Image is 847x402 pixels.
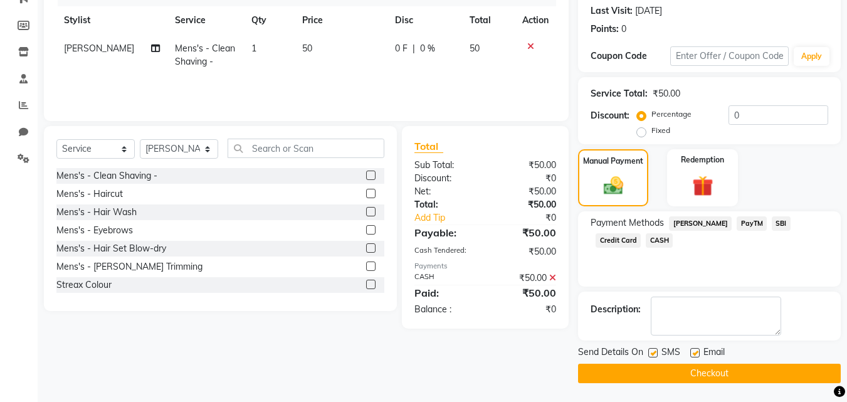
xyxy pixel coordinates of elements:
[578,364,841,383] button: Checkout
[405,198,485,211] div: Total:
[646,233,673,248] span: CASH
[485,285,566,300] div: ₹50.00
[302,43,312,54] span: 50
[485,245,566,258] div: ₹50.00
[485,198,566,211] div: ₹50.00
[56,278,112,292] div: Streax Colour
[670,46,789,66] input: Enter Offer / Coupon Code
[395,42,408,55] span: 0 F
[596,233,641,248] span: Credit Card
[651,125,670,136] label: Fixed
[56,224,133,237] div: Mens's - Eyebrows
[772,216,791,231] span: SBI
[583,156,643,167] label: Manual Payment
[703,346,725,361] span: Email
[56,169,157,182] div: Mens's - Clean Shaving -
[175,43,235,67] span: Mens's - Clean Shaving -
[413,42,415,55] span: |
[686,173,720,199] img: _gift.svg
[228,139,384,158] input: Search or Scan
[295,6,387,34] th: Price
[794,47,829,66] button: Apply
[414,140,443,153] span: Total
[635,4,662,18] div: [DATE]
[591,216,664,230] span: Payment Methods
[621,23,626,36] div: 0
[669,216,732,231] span: [PERSON_NAME]
[591,23,619,36] div: Points:
[661,346,680,361] span: SMS
[462,6,515,34] th: Total
[591,303,641,316] div: Description:
[56,206,137,219] div: Mens's - Hair Wash
[470,43,480,54] span: 50
[485,159,566,172] div: ₹50.00
[737,216,767,231] span: PayTM
[653,87,680,100] div: ₹50.00
[591,4,633,18] div: Last Visit:
[56,188,123,201] div: Mens's - Haircut
[485,272,566,285] div: ₹50.00
[167,6,244,34] th: Service
[597,174,629,197] img: _cash.svg
[499,211,566,225] div: ₹0
[485,185,566,198] div: ₹50.00
[578,346,643,361] span: Send Details On
[56,242,166,255] div: Mens's - Hair Set Blow-dry
[64,43,134,54] span: [PERSON_NAME]
[405,285,485,300] div: Paid:
[56,6,167,34] th: Stylist
[244,6,295,34] th: Qty
[405,211,498,225] a: Add Tip
[651,108,692,120] label: Percentage
[56,260,203,273] div: Mens's - [PERSON_NAME] Trimming
[681,154,724,166] label: Redemption
[591,50,670,63] div: Coupon Code
[405,159,485,172] div: Sub Total:
[414,261,556,272] div: Payments
[405,172,485,185] div: Discount:
[420,42,435,55] span: 0 %
[405,272,485,285] div: CASH
[387,6,462,34] th: Disc
[591,87,648,100] div: Service Total:
[405,185,485,198] div: Net:
[405,245,485,258] div: Cash Tendered:
[405,225,485,240] div: Payable:
[251,43,256,54] span: 1
[591,109,629,122] div: Discount:
[405,303,485,316] div: Balance :
[485,225,566,240] div: ₹50.00
[515,6,556,34] th: Action
[485,303,566,316] div: ₹0
[485,172,566,185] div: ₹0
